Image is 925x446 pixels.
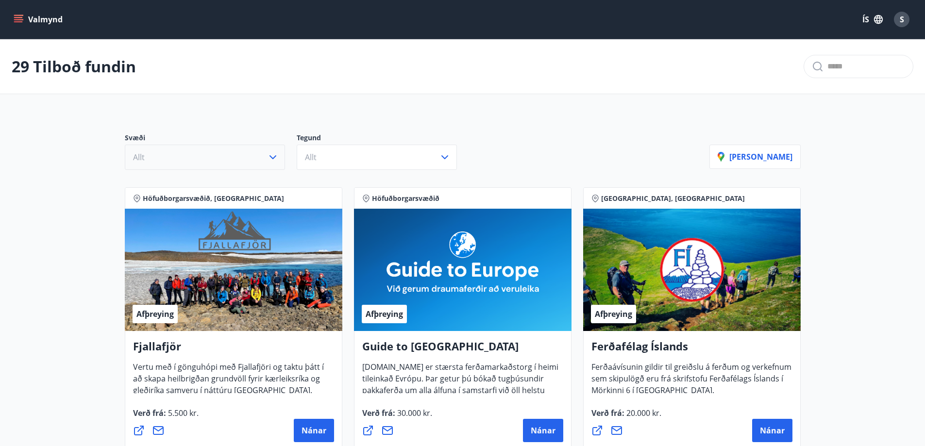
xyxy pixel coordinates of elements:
span: Nánar [531,425,555,436]
h4: Fjallafjör [133,339,334,361]
span: Vertu með í gönguhópi með Fjallafjöri og taktu þátt í að skapa heilbrigðan grundvöll fyrir kærlei... [133,362,324,403]
span: Ferðaávísunin gildir til greiðslu á ferðum og verkefnum sem skipulögð eru frá skrifstofu Ferðafél... [591,362,791,403]
p: 29 Tilboð fundin [12,56,136,77]
button: Allt [297,145,457,170]
span: Allt [133,152,145,163]
button: Nánar [752,419,792,442]
button: ÍS [857,11,888,28]
p: Svæði [125,133,297,145]
button: Nánar [523,419,563,442]
span: [GEOGRAPHIC_DATA], [GEOGRAPHIC_DATA] [601,194,745,203]
span: Afþreying [595,309,632,319]
span: Allt [305,152,317,163]
span: Afþreying [366,309,403,319]
span: 30.000 kr. [395,408,432,418]
span: Verð frá : [591,408,661,426]
span: Nánar [302,425,326,436]
span: [DOMAIN_NAME] er stærsta ferðamarkaðstorg í heimi tileinkað Evrópu. Þar getur þú bókað tugþúsundi... [362,362,558,427]
span: Höfuðborgarsvæðið, [GEOGRAPHIC_DATA] [143,194,284,203]
span: Afþreying [136,309,174,319]
span: S [900,14,904,25]
button: Allt [125,145,285,170]
span: 5.500 kr. [166,408,199,418]
span: 20.000 kr. [624,408,661,418]
button: Nánar [294,419,334,442]
h4: Guide to [GEOGRAPHIC_DATA] [362,339,563,361]
button: [PERSON_NAME] [709,145,801,169]
span: Verð frá : [133,408,199,426]
h4: Ferðafélag Íslands [591,339,792,361]
span: Nánar [760,425,785,436]
p: [PERSON_NAME] [718,151,792,162]
button: menu [12,11,67,28]
span: Höfuðborgarsvæðið [372,194,439,203]
p: Tegund [297,133,469,145]
button: S [890,8,913,31]
span: Verð frá : [362,408,432,426]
